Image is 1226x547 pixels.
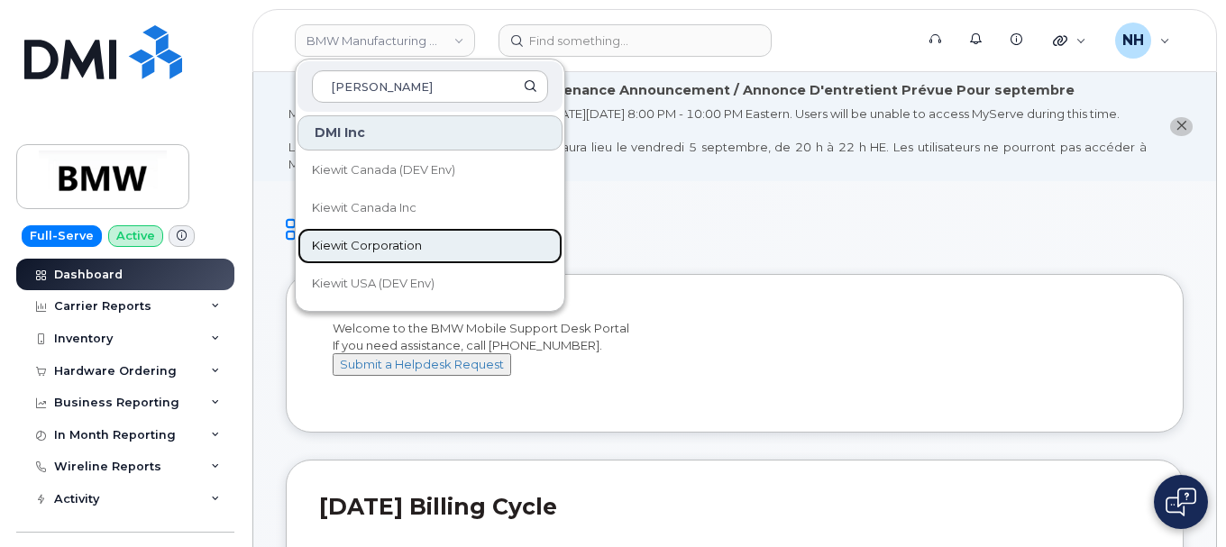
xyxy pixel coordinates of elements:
[319,493,1150,520] h2: [DATE] Billing Cycle
[361,81,1075,100] div: September Scheduled Maintenance Announcement / Annonce D'entretient Prévue Pour septembre
[297,152,563,188] a: Kiewit Canada (DEV Env)
[297,115,563,150] div: DMI Inc
[286,214,1184,245] h1: Dashboard
[312,70,548,103] input: Search
[297,228,563,264] a: Kiewit Corporation
[297,190,563,226] a: Kiewit Canada Inc
[1166,488,1196,516] img: Open chat
[312,161,455,179] span: Kiewit Canada (DEV Env)
[1170,117,1193,136] button: close notification
[312,237,422,255] span: Kiewit Corporation
[333,357,511,371] a: Submit a Helpdesk Request
[333,320,1137,392] div: Welcome to the BMW Mobile Support Desk Portal If you need assistance, call [PHONE_NUMBER].
[312,199,416,217] span: Kiewit Canada Inc
[297,266,563,302] a: Kiewit USA (DEV Env)
[333,353,511,376] button: Submit a Helpdesk Request
[312,275,435,293] span: Kiewit USA (DEV Env)
[288,105,1147,172] div: MyServe scheduled maintenance will occur [DATE][DATE] 8:00 PM - 10:00 PM Eastern. Users will be u...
